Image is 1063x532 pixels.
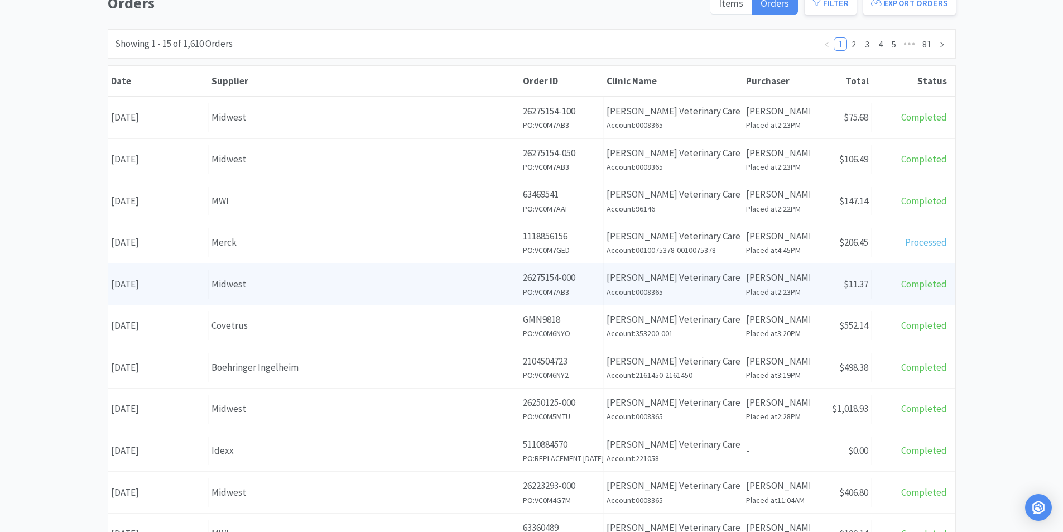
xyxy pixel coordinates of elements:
h6: PO: VC0M7AB3 [523,161,600,173]
li: 2 [847,37,860,51]
i: icon: right [939,41,945,48]
div: Showing 1 - 15 of 1,610 Orders [115,36,233,51]
div: Order ID [523,75,601,87]
a: 81 [919,38,935,50]
span: Completed [901,319,947,332]
a: 4 [874,38,887,50]
h6: Account: 0008365 [607,161,740,173]
div: MWI [211,194,517,209]
span: $75.68 [844,111,868,123]
i: icon: left [824,41,830,48]
p: 26275154-050 [523,146,600,161]
div: Total [813,75,869,87]
h6: PO: REPLACEMENT [DATE] [523,452,600,464]
span: $552.14 [839,319,868,332]
p: 2104504723 [523,354,600,369]
span: Completed [901,195,947,207]
span: Completed [901,111,947,123]
p: [PERSON_NAME] [746,187,807,202]
h6: Account: 0008365 [607,119,740,131]
p: [PERSON_NAME] [746,354,807,369]
li: 81 [918,37,935,51]
span: $498.38 [839,361,868,373]
span: $147.14 [839,195,868,207]
p: 1118856156 [523,229,600,244]
p: 26250125-000 [523,395,600,410]
p: [PERSON_NAME] Veterinary Care [607,478,740,493]
p: 26223293-000 [523,478,600,493]
span: Completed [901,361,947,373]
li: Next 5 Pages [901,37,918,51]
div: Open Intercom Messenger [1025,494,1052,521]
a: 5 [888,38,900,50]
span: Completed [901,278,947,290]
div: Covetrus [211,318,517,333]
p: [PERSON_NAME] Veterinary Care [607,187,740,202]
h6: Account: 0008365 [607,410,740,423]
p: GMN9818 [523,312,600,327]
h6: Placed at 3:20PM [746,327,807,339]
h6: Placed at 11:04AM [746,494,807,506]
a: 2 [848,38,860,50]
div: [DATE] [108,311,209,340]
li: Next Page [935,37,949,51]
div: Clinic Name [607,75,740,87]
div: Midwest [211,485,517,500]
div: Date [111,75,206,87]
p: [PERSON_NAME] [746,104,807,119]
p: [PERSON_NAME] [746,478,807,493]
h6: Placed at 2:23PM [746,286,807,298]
h6: Account: 0010075378-0010075378 [607,244,740,256]
div: [DATE] [108,353,209,382]
h6: PO: VC0M5MTU [523,410,600,423]
a: 3 [861,38,873,50]
p: [PERSON_NAME] Veterinary Care [607,104,740,119]
span: $0.00 [848,444,868,457]
li: Previous Page [820,37,834,51]
h6: PO: VC0M7AB3 [523,119,600,131]
div: Purchaser [746,75,807,87]
span: Completed [901,153,947,165]
div: Supplier [211,75,517,87]
p: [PERSON_NAME] [746,395,807,410]
div: Idexx [211,443,517,458]
div: Midwest [211,110,517,125]
div: [DATE] [108,437,209,465]
h6: Placed at 4:45PM [746,244,807,256]
h6: Account: 0008365 [607,494,740,506]
span: $106.49 [839,153,868,165]
span: Processed [905,236,947,248]
h6: Account: 353200-001 [607,327,740,339]
h6: Account: 0008365 [607,286,740,298]
h6: PO: VC0M4G7M [523,494,600,506]
span: $206.45 [839,236,868,248]
div: [DATE] [108,395,209,423]
span: Completed [901,402,947,415]
h6: Placed at 2:23PM [746,119,807,131]
h6: PO: VC0M7AAI [523,203,600,215]
div: Status [874,75,947,87]
div: Midwest [211,152,517,167]
div: [DATE] [108,478,209,507]
li: 1 [834,37,847,51]
li: 3 [860,37,874,51]
li: 4 [874,37,887,51]
span: $11.37 [844,278,868,290]
p: [PERSON_NAME] [746,270,807,285]
h6: Account: 221058 [607,452,740,464]
h6: Account: 2161450-2161450 [607,369,740,381]
p: [PERSON_NAME] [746,312,807,327]
a: 1 [834,38,846,50]
div: [DATE] [108,228,209,257]
p: [PERSON_NAME] Veterinary Care [607,146,740,161]
span: Completed [901,486,947,499]
div: Midwest [211,401,517,416]
h6: Account: 96146 [607,203,740,215]
h6: PO: VC0M7GED [523,244,600,256]
p: 26275154-100 [523,104,600,119]
li: 5 [887,37,901,51]
p: [PERSON_NAME] Veterinary Care [607,395,740,410]
span: Completed [901,444,947,457]
h6: PO: VC0M6NY2 [523,369,600,381]
div: [DATE] [108,103,209,132]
